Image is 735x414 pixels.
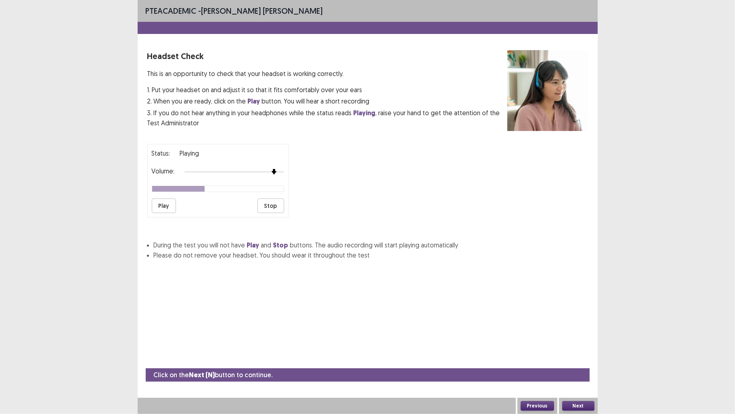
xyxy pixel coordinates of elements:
span: PTE academic [146,6,197,16]
img: arrow-thumb [271,169,277,175]
button: Previous [521,401,554,411]
p: - [PERSON_NAME] [PERSON_NAME] [146,5,323,17]
strong: Play [248,97,260,106]
p: Status: [152,148,170,158]
button: Play [152,199,176,213]
button: Stop [258,199,284,213]
p: playing [180,148,199,158]
strong: Next (N) [189,371,215,379]
strong: Playing [354,109,376,117]
p: 1. Put your headset on and adjust it so that it fits comfortably over your ears [147,85,507,95]
p: 3. If you do not hear anything in your headphones while the status reads , raise your hand to get... [147,108,507,128]
p: This is an opportunity to check that your headset is working correctly. [147,69,507,78]
img: headset test [507,50,588,131]
p: Click on the button to continue. [154,370,273,380]
p: Headset Check [147,50,507,62]
li: During the test you will not have and buttons. The audio recording will start playing automatically [154,240,588,250]
strong: Stop [273,241,289,249]
strong: Play [247,241,260,249]
p: Volume: [152,166,175,176]
li: Please do not remove your headset. You should wear it throughout the test [154,250,588,260]
button: Next [562,401,595,411]
p: 2. When you are ready, click on the button. You will hear a short recording [147,96,507,106]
